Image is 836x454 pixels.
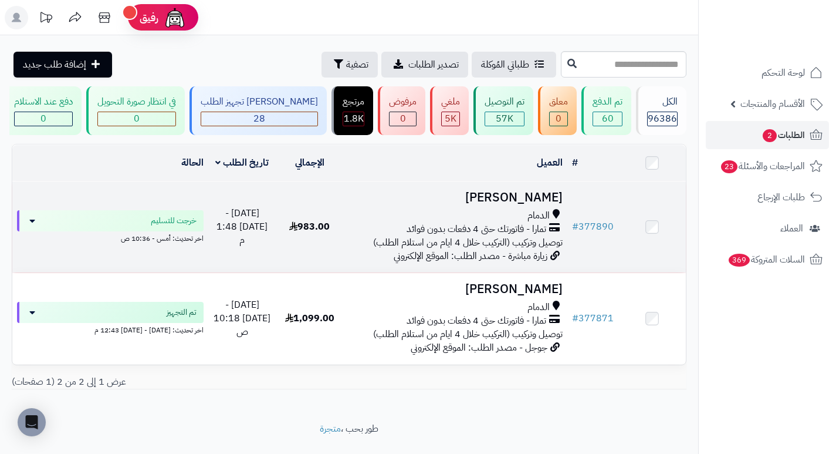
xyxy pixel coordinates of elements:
div: الكل [647,95,678,109]
span: إضافة طلب جديد [23,58,86,72]
div: 4997 [442,112,459,126]
div: تم التوصيل [485,95,524,109]
div: [PERSON_NAME] تجهيز الطلب [201,95,318,109]
span: 28 [253,112,265,126]
span: 23 [720,160,739,174]
a: مرتجع 1.8K [329,86,375,135]
span: 5K [445,112,456,126]
span: تم التجهيز [167,307,197,318]
a: طلبات الإرجاع [706,183,829,211]
div: اخر تحديث: أمس - 10:36 ص [17,231,204,244]
a: السلات المتروكة369 [706,246,829,274]
div: في انتظار صورة التحويل [97,95,176,109]
a: تصدير الطلبات [381,52,468,78]
a: لوحة التحكم [706,59,829,87]
span: توصيل وتركيب (التركيب خلال 4 ايام من استلام الطلب) [373,236,563,250]
span: المراجعات والأسئلة [720,158,805,174]
span: 0 [400,112,406,126]
div: تم الدفع [593,95,622,109]
div: 60 [593,112,622,126]
span: الدمام [527,301,550,314]
span: 0 [40,112,46,126]
span: خرجت للتسليم [151,215,197,227]
span: # [572,311,578,325]
span: 1,099.00 [285,311,334,325]
a: الحالة [181,156,204,170]
span: # [572,220,578,234]
a: تاريخ الطلب [215,156,269,170]
a: الكل96386 [634,86,689,135]
a: مرفوض 0 [375,86,428,135]
div: اخر تحديث: [DATE] - [DATE] 12:43 م [17,323,204,335]
span: زيارة مباشرة - مصدر الطلب: الموقع الإلكتروني [394,249,547,263]
a: في انتظار صورة التحويل 0 [84,86,187,135]
div: دفع عند الاستلام [14,95,73,109]
span: رفيق [140,11,158,25]
span: 60 [602,112,614,126]
a: طلباتي المُوكلة [472,52,556,78]
span: جوجل - مصدر الطلب: الموقع الإلكتروني [411,341,547,355]
div: 1841 [343,112,364,126]
span: الطلبات [761,127,805,143]
span: لوحة التحكم [761,65,805,81]
a: ملغي 5K [428,86,471,135]
span: 369 [727,253,750,267]
span: طلبات الإرجاع [757,189,805,206]
span: تمارا - فاتورتك حتى 4 دفعات بدون فوائد [407,223,546,236]
span: 983.00 [289,220,330,234]
a: الإجمالي [295,156,324,170]
a: تم الدفع 60 [579,86,634,135]
span: 96386 [648,112,677,126]
a: العميل [537,156,563,170]
div: 0 [390,112,416,126]
span: 0 [556,112,561,126]
div: مرفوض [389,95,417,109]
span: توصيل وتركيب (التركيب خلال 4 ايام من استلام الطلب) [373,327,563,341]
a: متجرة [320,422,341,436]
a: معلق 0 [536,86,579,135]
div: 0 [15,112,72,126]
a: العملاء [706,214,829,243]
span: العملاء [780,220,803,237]
a: #377871 [572,311,614,325]
a: تحديثات المنصة [31,6,60,32]
span: [DATE] - [DATE] 1:48 م [216,206,268,247]
a: #377890 [572,220,614,234]
span: الدمام [527,209,550,223]
span: طلباتي المُوكلة [481,58,529,72]
div: 57015 [485,112,524,126]
div: معلق [549,95,568,109]
button: تصفية [321,52,378,78]
div: Open Intercom Messenger [18,408,46,436]
a: دفع عند الاستلام 0 [1,86,84,135]
div: 28 [201,112,317,126]
span: السلات المتروكة [727,251,805,268]
span: 2 [762,129,777,143]
span: [DATE] - [DATE] 10:18 ص [214,298,270,339]
span: 1.8K [344,112,364,126]
img: ai-face.png [163,6,187,29]
div: عرض 1 إلى 2 من 2 (1 صفحات) [3,375,349,389]
a: تم التوصيل 57K [471,86,536,135]
div: ملغي [441,95,460,109]
h3: [PERSON_NAME] [348,283,563,296]
a: المراجعات والأسئلة23 [706,152,829,180]
span: الأقسام والمنتجات [740,96,805,112]
div: 0 [550,112,567,126]
span: تمارا - فاتورتك حتى 4 دفعات بدون فوائد [407,314,546,328]
span: تصفية [346,58,368,72]
h3: [PERSON_NAME] [348,191,563,204]
a: [PERSON_NAME] تجهيز الطلب 28 [187,86,329,135]
div: مرتجع [343,95,364,109]
div: 0 [98,112,175,126]
a: إضافة طلب جديد [13,52,112,78]
span: 0 [134,112,140,126]
span: 57K [496,112,513,126]
a: الطلبات2 [706,121,829,149]
img: logo-2.png [756,14,825,38]
a: # [572,156,578,170]
span: تصدير الطلبات [408,58,459,72]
